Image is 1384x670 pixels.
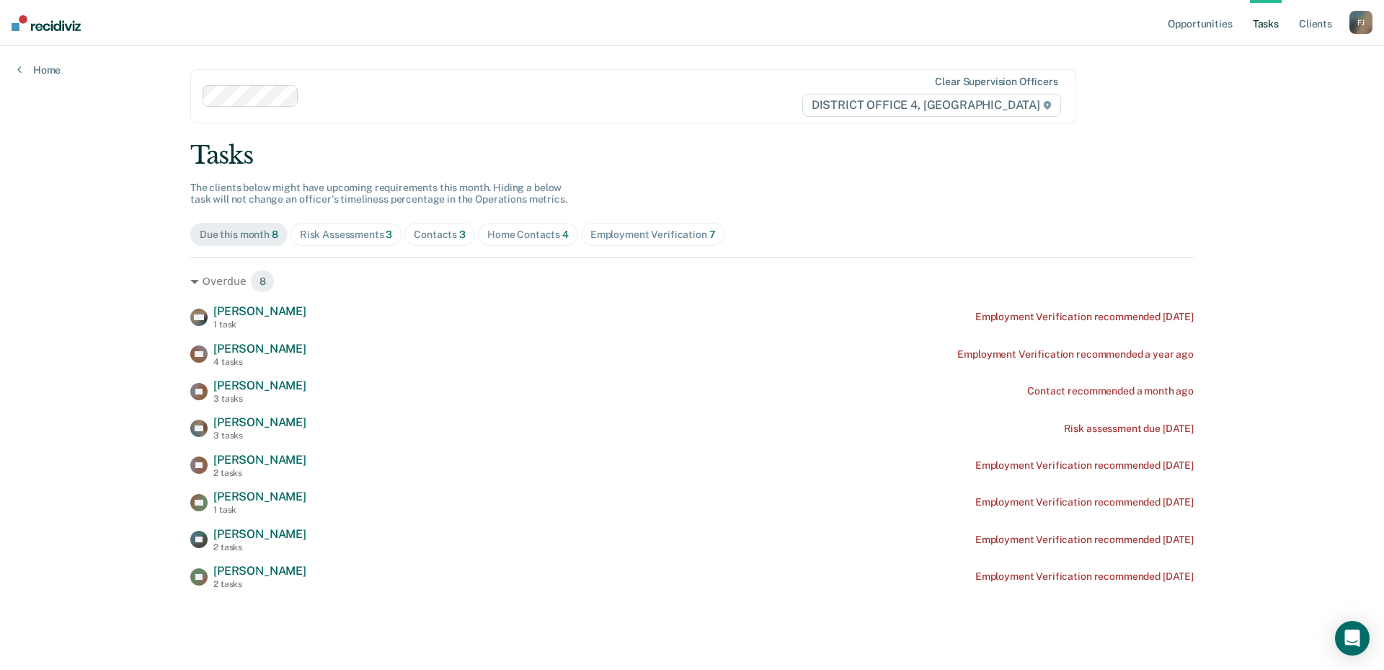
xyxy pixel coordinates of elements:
div: 2 tasks [213,542,306,552]
span: [PERSON_NAME] [213,490,306,503]
div: Tasks [190,141,1194,170]
span: [PERSON_NAME] [213,415,306,429]
span: [PERSON_NAME] [213,304,306,318]
span: 7 [709,229,716,240]
div: Open Intercom Messenger [1335,621,1370,656]
div: Contact recommended a month ago [1027,385,1194,397]
span: 3 [459,229,466,240]
div: Employment Verification recommended [DATE] [975,534,1194,546]
span: [PERSON_NAME] [213,342,306,356]
div: Due this month [200,229,278,241]
div: Employment Verification recommended [DATE] [975,496,1194,508]
div: 3 tasks [213,431,306,441]
span: [PERSON_NAME] [213,527,306,541]
div: Employment Verification recommended a year ago [957,348,1194,361]
div: Employment Verification recommended [DATE] [975,570,1194,583]
span: 8 [250,270,275,293]
div: 4 tasks [213,357,306,367]
div: Contacts [414,229,466,241]
div: 3 tasks [213,394,306,404]
span: [PERSON_NAME] [213,564,306,578]
span: The clients below might have upcoming requirements this month. Hiding a below task will not chang... [190,182,567,206]
span: [PERSON_NAME] [213,379,306,392]
div: Home Contacts [487,229,569,241]
span: 8 [272,229,278,240]
div: Employment Verification [590,229,716,241]
div: 1 task [213,505,306,515]
div: Employment Verification recommended [DATE] [975,459,1194,472]
div: 2 tasks [213,468,306,478]
span: DISTRICT OFFICE 4, [GEOGRAPHIC_DATA] [802,94,1061,117]
img: Recidiviz [12,15,81,31]
div: Employment Verification recommended [DATE] [975,311,1194,323]
span: 3 [386,229,392,240]
button: FJ [1349,11,1372,34]
div: 1 task [213,319,306,330]
div: 2 tasks [213,579,306,589]
div: Risk Assessments [300,229,393,241]
div: Risk assessment due [DATE] [1064,423,1194,435]
span: 4 [562,229,569,240]
div: Clear supervision officers [935,76,1057,88]
div: F J [1349,11,1372,34]
span: [PERSON_NAME] [213,453,306,467]
a: Home [17,63,61,76]
div: Overdue 8 [190,270,1194,293]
